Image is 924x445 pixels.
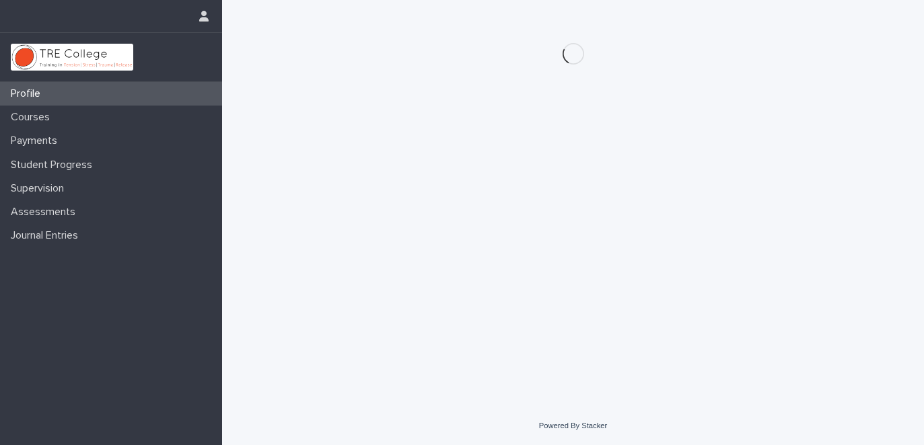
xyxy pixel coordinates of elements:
[5,111,61,124] p: Courses
[5,159,103,171] p: Student Progress
[5,229,89,242] p: Journal Entries
[5,87,51,100] p: Profile
[539,421,607,430] a: Powered By Stacker
[5,134,68,147] p: Payments
[11,44,133,71] img: L01RLPSrRaOWR30Oqb5K
[5,182,75,195] p: Supervision
[5,206,86,218] p: Assessments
